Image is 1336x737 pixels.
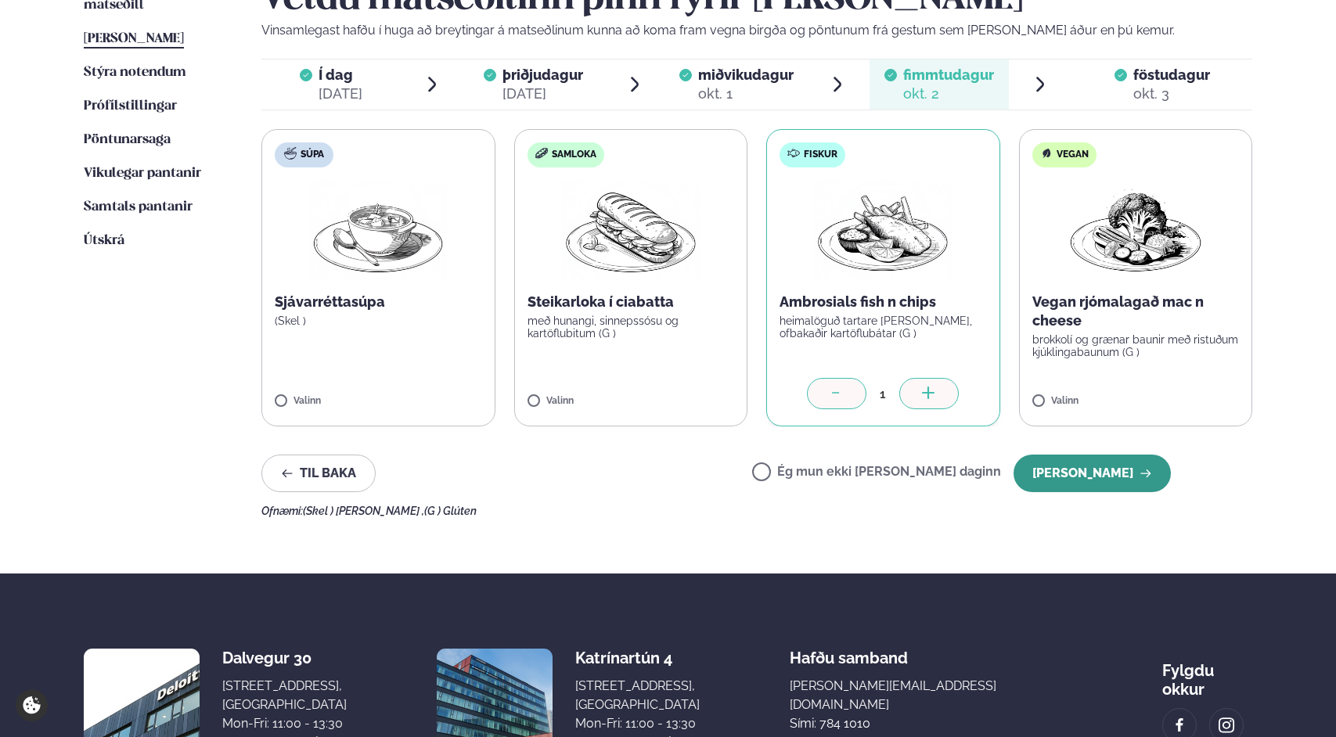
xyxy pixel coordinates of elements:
div: [STREET_ADDRESS], [GEOGRAPHIC_DATA] [575,677,700,714]
div: okt. 3 [1133,84,1210,103]
div: Fylgdu okkur [1162,649,1252,699]
span: Prófílstillingar [84,99,177,113]
a: [PERSON_NAME] [84,30,184,49]
a: Prófílstillingar [84,97,177,116]
img: Vegan.svg [1040,147,1053,160]
div: Mon-Fri: 11:00 - 13:30 [222,714,347,733]
div: [STREET_ADDRESS], [GEOGRAPHIC_DATA] [222,677,347,714]
p: Sjávarréttasúpa [275,293,482,311]
span: (Skel ) [PERSON_NAME] , [303,505,424,517]
img: Vegan.png [1067,180,1205,280]
p: (Skel ) [275,315,482,327]
span: Útskrá [84,234,124,247]
a: Stýra notendum [84,63,186,82]
span: Í dag [319,66,362,84]
span: Pöntunarsaga [84,133,171,146]
a: Pöntunarsaga [84,131,171,149]
img: sandwich-new-16px.svg [535,148,548,159]
a: [PERSON_NAME][EMAIL_ADDRESS][DOMAIN_NAME] [790,677,1071,714]
p: Vinsamlegast hafðu í huga að breytingar á matseðlinum kunna að koma fram vegna birgða og pöntunum... [261,21,1252,40]
span: Fiskur [804,149,837,161]
span: [PERSON_NAME] [84,32,184,45]
div: Katrínartún 4 [575,649,700,667]
img: image alt [1218,717,1235,735]
span: Samloka [552,149,596,161]
p: með hunangi, sinnepssósu og kartöflubitum (G ) [528,315,735,340]
p: Steikarloka í ciabatta [528,293,735,311]
img: soup.svg [284,147,297,160]
img: Soup.png [309,180,447,280]
p: Ambrosials fish n chips [780,293,987,311]
p: Vegan rjómalagað mac n cheese [1032,293,1240,330]
span: Stýra notendum [84,66,186,79]
span: föstudagur [1133,67,1210,83]
img: image alt [1171,717,1188,735]
div: Dalvegur 30 [222,649,347,667]
div: okt. 2 [903,84,994,103]
a: Cookie settings [16,689,48,721]
span: Vikulegar pantanir [84,167,201,180]
p: Sími: 784 1010 [790,714,1071,733]
a: Útskrá [84,232,124,250]
span: miðvikudagur [698,67,794,83]
span: Hafðu samband [790,636,908,667]
img: fish.svg [787,147,800,160]
img: Fish-Chips.png [814,180,952,280]
span: fimmtudagur [903,67,994,83]
a: Samtals pantanir [84,198,193,217]
a: Vikulegar pantanir [84,164,201,183]
p: heimalöguð tartare [PERSON_NAME], ofbakaðir kartöflubátar (G ) [780,315,987,340]
span: (G ) Glúten [424,505,477,517]
span: Samtals pantanir [84,200,193,214]
div: 1 [866,385,899,403]
p: brokkolí og grænar baunir með ristuðum kjúklingabaunum (G ) [1032,333,1240,358]
button: Til baka [261,455,376,492]
div: okt. 1 [698,84,794,103]
div: Mon-Fri: 11:00 - 13:30 [575,714,700,733]
div: [DATE] [319,84,362,103]
div: Ofnæmi: [261,505,1252,517]
img: Panini.png [562,180,700,280]
span: þriðjudagur [502,67,583,83]
span: Vegan [1057,149,1089,161]
button: [PERSON_NAME] [1014,455,1171,492]
span: Súpa [301,149,324,161]
div: [DATE] [502,84,583,103]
